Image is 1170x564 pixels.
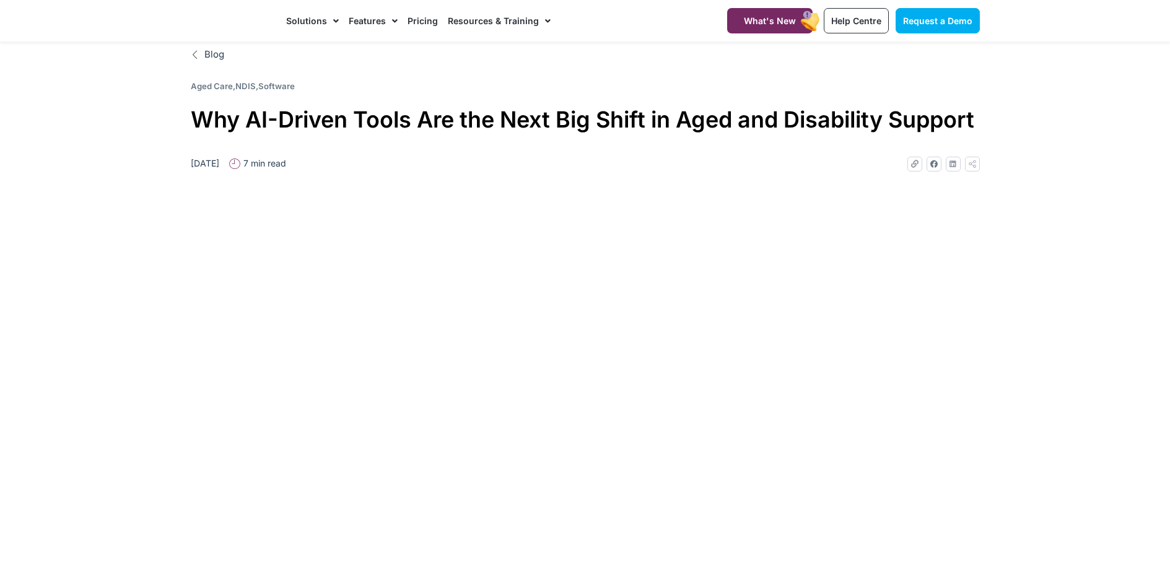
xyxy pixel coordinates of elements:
[727,8,813,33] a: What's New
[191,158,219,168] time: [DATE]
[191,102,980,138] h1: Why AI-Driven Tools Are the Next Big Shift in Aged and Disability Support
[191,81,233,91] a: Aged Care
[896,8,980,33] a: Request a Demo
[191,12,274,30] img: CareMaster Logo
[240,157,286,170] span: 7 min read
[191,81,295,91] span: , ,
[258,81,295,91] a: Software
[903,15,972,26] span: Request a Demo
[824,8,889,33] a: Help Centre
[831,15,881,26] span: Help Centre
[191,48,980,62] a: Blog
[201,48,224,62] span: Blog
[235,81,256,91] a: NDIS
[744,15,796,26] span: What's New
